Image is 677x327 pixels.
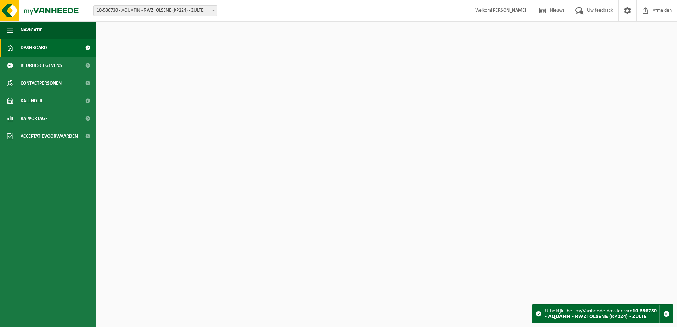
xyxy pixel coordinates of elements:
span: Acceptatievoorwaarden [21,127,78,145]
span: Contactpersonen [21,74,62,92]
strong: [PERSON_NAME] [491,8,527,13]
span: Rapportage [21,110,48,127]
span: Navigatie [21,21,42,39]
span: 10-536730 - AQUAFIN - RWZI OLSENE (KP224) - ZULTE [93,5,217,16]
div: U bekijkt het myVanheede dossier van [545,305,659,323]
span: Dashboard [21,39,47,57]
strong: 10-536730 - AQUAFIN - RWZI OLSENE (KP224) - ZULTE [545,308,657,320]
span: Kalender [21,92,42,110]
span: 10-536730 - AQUAFIN - RWZI OLSENE (KP224) - ZULTE [94,6,217,16]
span: Bedrijfsgegevens [21,57,62,74]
